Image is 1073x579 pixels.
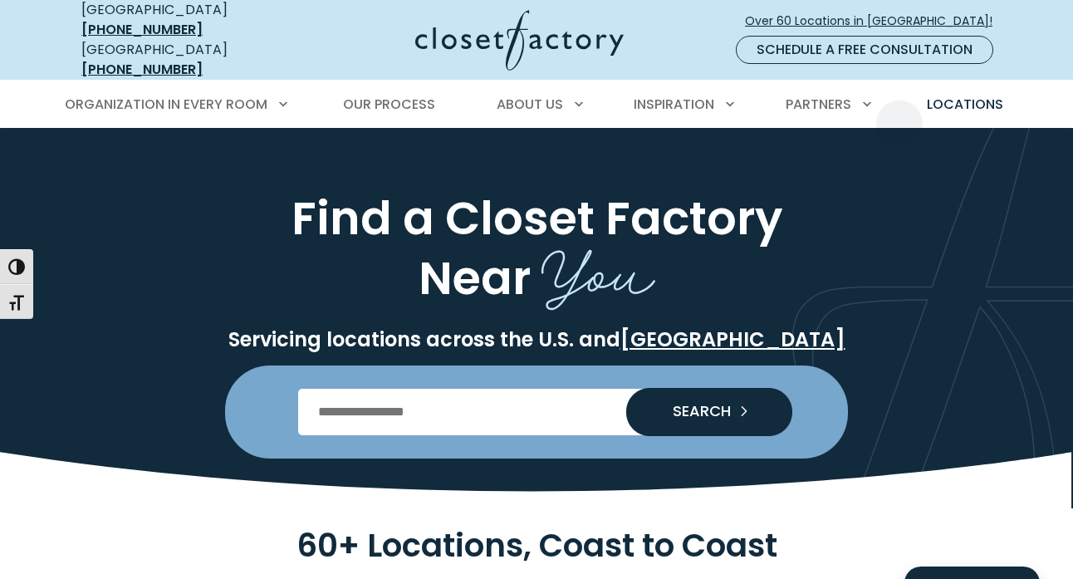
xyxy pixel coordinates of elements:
button: Search our Nationwide Locations [626,388,792,436]
span: Near [419,246,531,310]
a: [GEOGRAPHIC_DATA] [620,326,845,353]
nav: Primary Menu [53,81,1020,128]
a: [PHONE_NUMBER] [81,20,203,39]
p: Servicing locations across the U.S. and [78,327,995,352]
span: You [541,220,655,316]
span: Locations [927,95,1003,114]
span: About Us [497,95,563,114]
div: [GEOGRAPHIC_DATA] [81,40,285,80]
a: [PHONE_NUMBER] [81,60,203,79]
span: Our Process [343,95,435,114]
input: Enter Postal Code [298,389,776,435]
a: Over 60 Locations in [GEOGRAPHIC_DATA]! [744,7,1007,36]
span: SEARCH [659,404,731,419]
span: Inspiration [634,95,714,114]
span: Organization in Every Room [65,95,267,114]
span: 60+ Locations, Coast to Coast [296,523,777,568]
span: Partners [786,95,851,114]
span: Over 60 Locations in [GEOGRAPHIC_DATA]! [745,12,1006,30]
a: Schedule a Free Consultation [736,36,993,64]
span: Find a Closet Factory [292,186,782,250]
img: Closet Factory Logo [415,10,624,71]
